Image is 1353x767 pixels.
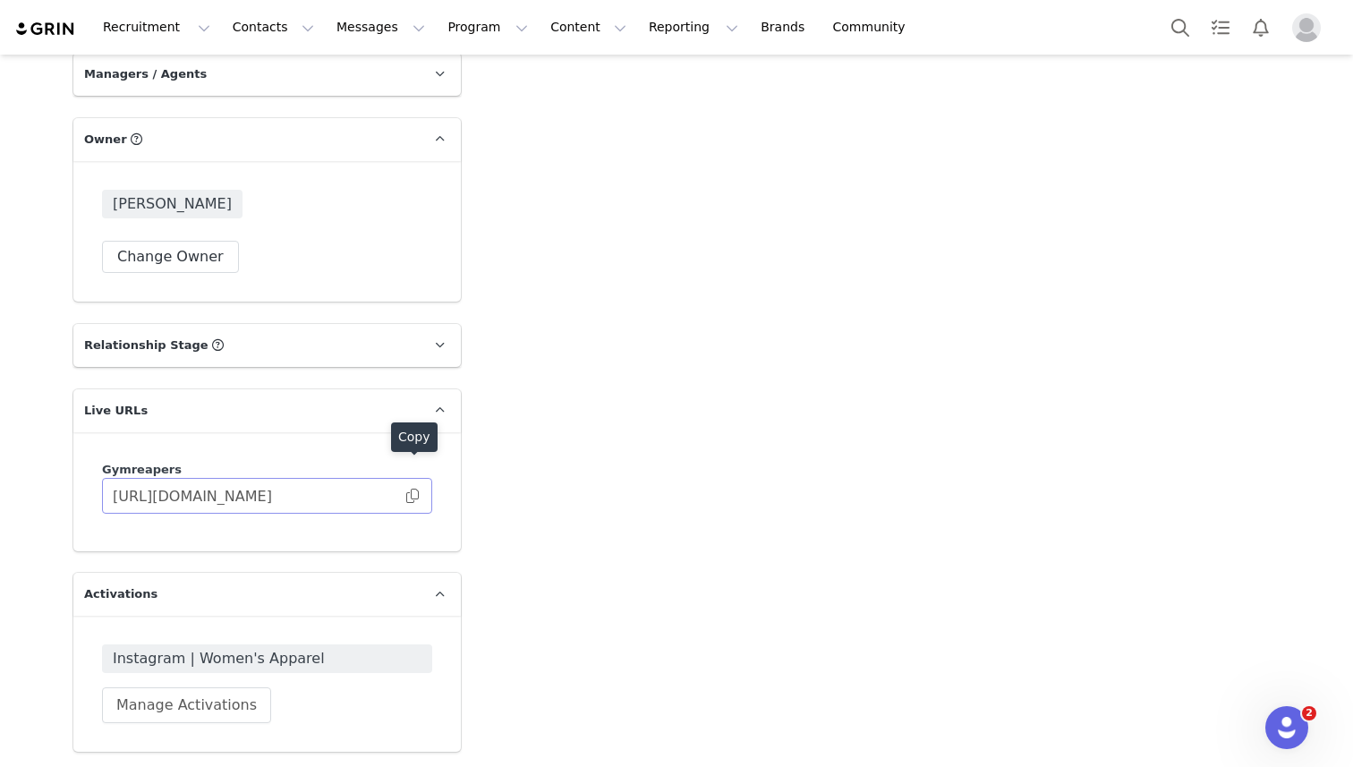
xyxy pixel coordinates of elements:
button: Reporting [638,7,749,47]
body: Rich Text Area. Press ALT-0 for help. [14,14,735,34]
span: Instagram | Women's Apparel [113,648,421,669]
a: Brands [750,7,821,47]
span: Relationship Stage [84,337,208,354]
div: Copy [391,422,438,452]
span: Managers / Agents [84,65,207,83]
button: Profile [1281,13,1339,42]
span: Live URLs [84,402,148,420]
button: Manage Activations [102,687,271,723]
button: Search [1161,7,1200,47]
img: grin logo [14,21,77,38]
a: Tasks [1201,7,1240,47]
button: Program [437,7,539,47]
span: Gymreapers [102,463,182,476]
span: Owner [84,131,127,149]
button: Contacts [222,7,325,47]
button: Change Owner [102,241,239,273]
iframe: Intercom live chat [1265,706,1308,749]
span: [PERSON_NAME] [102,190,243,218]
button: Content [540,7,637,47]
img: placeholder-profile.jpg [1292,13,1321,42]
button: Recruitment [92,7,221,47]
button: Notifications [1241,7,1281,47]
a: Community [822,7,924,47]
span: 2 [1302,706,1316,720]
button: Messages [326,7,436,47]
span: Activations [84,585,157,603]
